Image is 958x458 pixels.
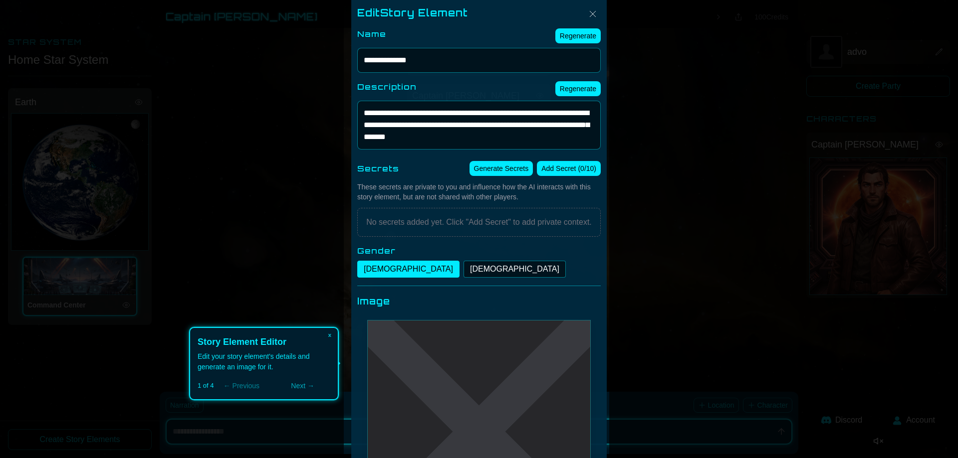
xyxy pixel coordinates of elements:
header: Story Element Editor [198,335,330,349]
button: Regenerate [555,28,601,43]
div: These secrets are private to you and influence how the AI interacts with this story element, but ... [357,182,601,202]
label: Description [357,81,417,93]
button: Generate Secrets [470,161,533,176]
button: [DEMOGRAPHIC_DATA] [464,261,566,278]
img: Close [587,8,599,20]
label: Secrets [357,162,399,174]
button: Regenerate [555,81,601,96]
button: Next → [275,380,330,392]
label: Gender [357,245,601,257]
div: No secrets added yet. Click "Add Secret" to add private context. [357,208,601,237]
button: Close [322,328,338,342]
div: Edit Story Element [357,6,601,20]
button: Add Secret (0/10) [537,161,601,176]
label: Name [357,28,386,40]
span: 1 of 4 [198,381,214,391]
div: Image [357,294,601,308]
button: [DEMOGRAPHIC_DATA] [357,261,460,278]
div: Edit your story element's details and generate an image for it. [198,351,330,372]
